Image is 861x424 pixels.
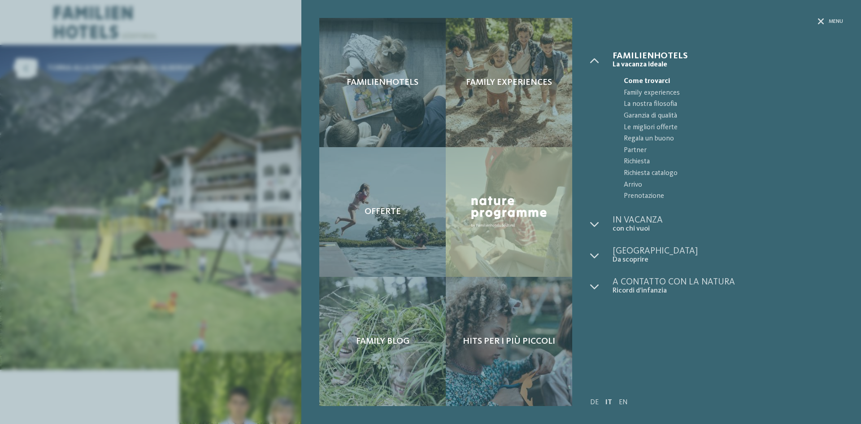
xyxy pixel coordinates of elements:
[463,336,555,347] span: Hits per i più piccoli
[613,216,843,225] span: In vacanza
[613,133,843,145] a: Regala un buono
[613,145,843,157] a: Partner
[624,179,843,191] span: Arrivo
[613,287,843,295] span: Ricordi d’infanzia
[613,256,843,264] span: Da scoprire
[829,18,843,26] span: Menu
[613,168,843,179] a: Richiesta catalogo
[624,87,843,99] span: Family experiences
[468,193,550,230] img: Nature Programme
[613,216,843,233] a: In vacanza con chi vuoi
[613,191,843,202] a: Prenotazione
[624,76,843,87] span: Come trovarci
[347,77,418,88] span: Familienhotels
[624,156,843,168] span: Richiesta
[613,156,843,168] a: Richiesta
[319,277,446,406] a: Il family hotel a Vipiteno per veri intenditori Family Blog
[466,77,552,88] span: Family experiences
[624,168,843,179] span: Richiesta catalogo
[613,52,843,61] span: Familienhotels
[319,147,446,276] a: Il family hotel a Vipiteno per veri intenditori Offerte
[624,133,843,145] span: Regala un buono
[365,206,401,217] span: Offerte
[624,99,843,110] span: La nostra filosofia
[624,145,843,157] span: Partner
[446,18,572,147] a: Il family hotel a Vipiteno per veri intenditori Family experiences
[613,179,843,191] a: Arrivo
[613,87,843,99] a: Family experiences
[446,277,572,406] a: Il family hotel a Vipiteno per veri intenditori Hits per i più piccoli
[319,18,446,147] a: Il family hotel a Vipiteno per veri intenditori Familienhotels
[624,191,843,202] span: Prenotazione
[356,336,409,347] span: Family Blog
[613,99,843,110] a: La nostra filosofia
[590,399,599,406] a: DE
[613,61,843,69] span: La vacanza ideale
[624,122,843,134] span: Le migliori offerte
[613,278,843,295] a: A contatto con la natura Ricordi d’infanzia
[613,247,843,264] a: [GEOGRAPHIC_DATA] Da scoprire
[613,76,843,87] a: Come trovarci
[613,122,843,134] a: Le migliori offerte
[613,225,843,233] span: con chi vuoi
[619,399,628,406] a: EN
[613,278,843,287] span: A contatto con la natura
[446,147,572,276] a: Il family hotel a Vipiteno per veri intenditori Nature Programme
[613,110,843,122] a: Garanzia di qualità
[613,247,843,256] span: [GEOGRAPHIC_DATA]
[613,52,843,69] a: Familienhotels La vacanza ideale
[624,110,843,122] span: Garanzia di qualità
[605,399,612,406] a: IT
